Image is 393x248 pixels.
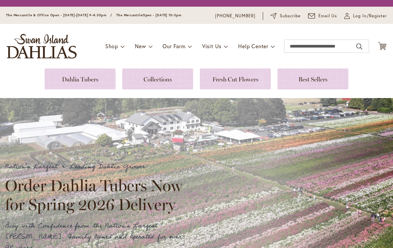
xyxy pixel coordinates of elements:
[280,13,301,19] span: Subscribe
[344,13,387,19] a: Log In/Register
[215,13,255,19] a: [PHONE_NUMBER]
[318,13,337,19] span: Email Us
[5,161,188,172] p: Nation's Largest & Leading Dahlia Grower
[5,176,188,213] h2: Order Dahlia Tubers Now for Spring 2026 Delivery
[163,43,185,50] span: Our Farm
[238,43,268,50] span: Help Center
[135,43,146,50] span: New
[270,13,301,19] a: Subscribe
[6,13,143,17] span: The Mercantile & Office Open - [DATE]-[DATE] 9-4:30pm / The Mercantile
[105,43,118,50] span: Shop
[353,13,387,19] span: Log In/Register
[356,41,362,52] button: Search
[7,34,77,59] a: store logo
[202,43,221,50] span: Visit Us
[308,13,337,19] a: Email Us
[143,13,182,17] span: Open - [DATE] 10-3pm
